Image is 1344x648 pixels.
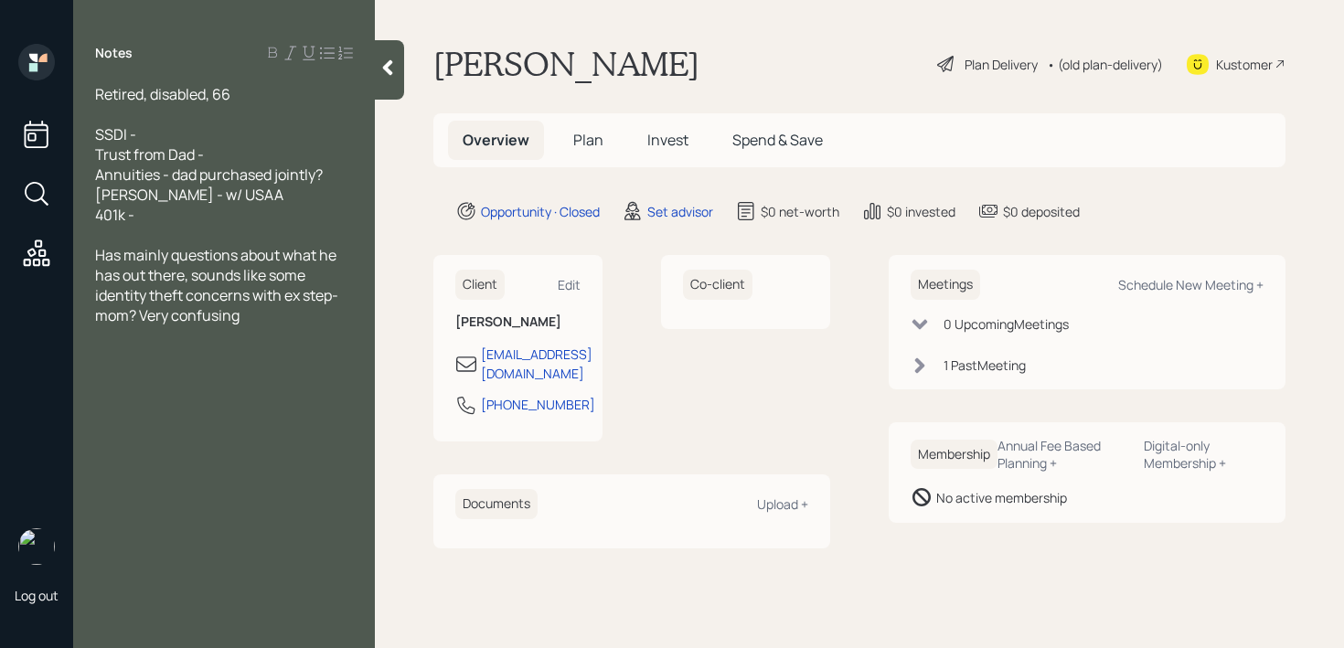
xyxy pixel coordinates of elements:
h6: Membership [911,440,997,470]
div: Log out [15,587,59,604]
div: [PHONE_NUMBER] [481,395,595,414]
span: Plan [573,130,603,150]
h1: [PERSON_NAME] [433,44,699,84]
span: Overview [463,130,529,150]
h6: Co-client [683,270,752,300]
span: Invest [647,130,688,150]
h6: [PERSON_NAME] [455,314,581,330]
div: Plan Delivery [965,55,1038,74]
h6: Documents [455,489,538,519]
div: Schedule New Meeting + [1118,276,1264,293]
h6: Client [455,270,505,300]
div: Set advisor [647,202,713,221]
div: Edit [558,276,581,293]
div: Digital-only Membership + [1144,437,1264,472]
label: Notes [95,44,133,62]
div: Upload + [757,495,808,513]
div: • (old plan-delivery) [1047,55,1163,74]
div: $0 net-worth [761,202,839,221]
div: No active membership [936,488,1067,507]
div: 0 Upcoming Meeting s [944,314,1069,334]
span: Retired, disabled, 66 [95,84,230,104]
div: Annual Fee Based Planning + [997,437,1129,472]
div: [EMAIL_ADDRESS][DOMAIN_NAME] [481,345,592,383]
span: SSDI - Trust from Dad - Annuities - dad purchased jointly? [PERSON_NAME] - w/ USAA 401k - [95,124,323,225]
div: $0 invested [887,202,955,221]
div: Kustomer [1216,55,1273,74]
div: $0 deposited [1003,202,1080,221]
h6: Meetings [911,270,980,300]
span: Spend & Save [732,130,823,150]
div: 1 Past Meeting [944,356,1026,375]
img: retirable_logo.png [18,528,55,565]
span: Has mainly questions about what he has out there, sounds like some identity theft concerns with e... [95,245,339,325]
div: Opportunity · Closed [481,202,600,221]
